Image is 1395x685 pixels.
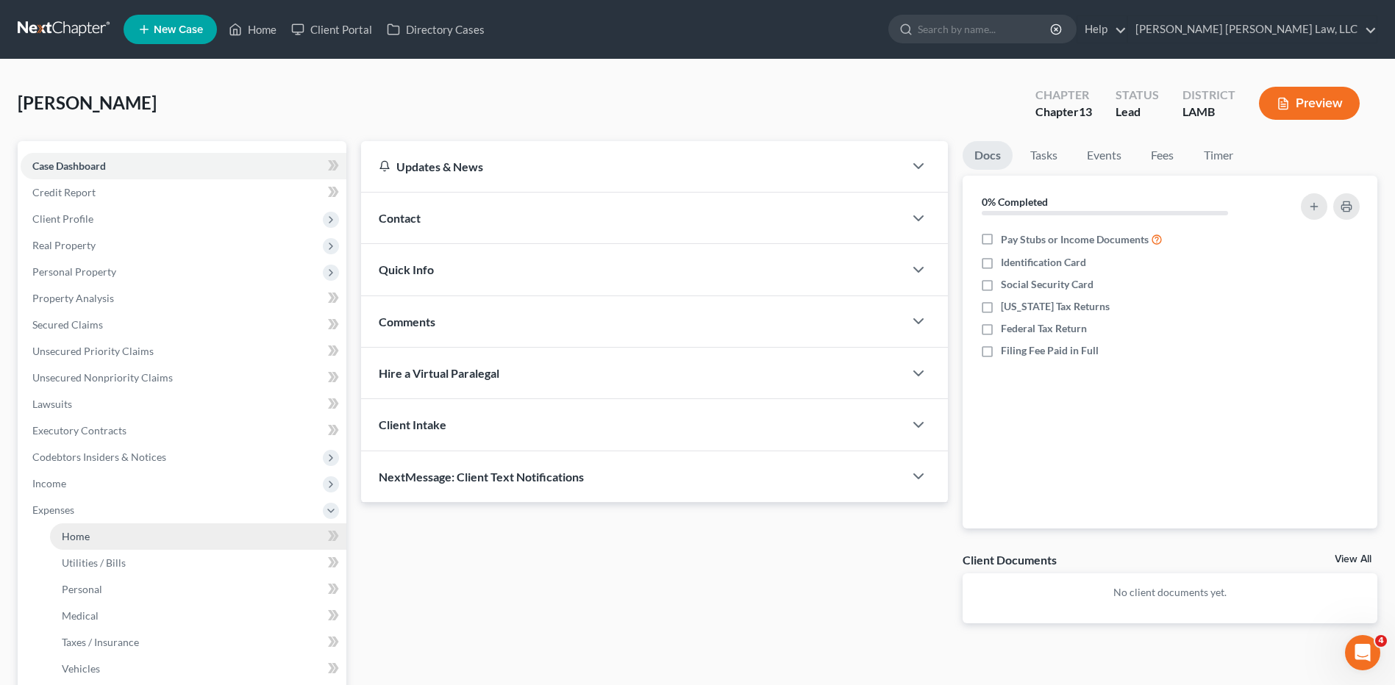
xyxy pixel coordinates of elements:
[21,365,346,391] a: Unsecured Nonpriority Claims
[50,629,346,656] a: Taxes / Insurance
[1001,299,1110,314] span: [US_STATE] Tax Returns
[1335,554,1371,564] a: View All
[62,583,102,595] span: Personal
[1375,635,1387,647] span: 4
[221,16,284,43] a: Home
[21,312,346,338] a: Secured Claims
[1182,87,1235,104] div: District
[974,585,1366,600] p: No client documents yet.
[62,530,90,542] span: Home
[50,656,346,682] a: Vehicles
[1182,104,1235,121] div: LAMB
[379,262,434,276] span: Quick Info
[1001,277,1093,292] span: Social Security Card
[1139,141,1186,170] a: Fees
[1192,141,1245,170] a: Timer
[62,636,139,648] span: Taxes / Insurance
[1001,232,1149,247] span: Pay Stubs or Income Documents
[32,239,96,251] span: Real Property
[1259,87,1360,120] button: Preview
[379,470,584,484] span: NextMessage: Client Text Notifications
[32,212,93,225] span: Client Profile
[50,576,346,603] a: Personal
[379,211,421,225] span: Contact
[963,141,1013,170] a: Docs
[1345,635,1380,670] iframe: Intercom live chat
[32,424,126,437] span: Executory Contracts
[21,417,346,444] a: Executory Contracts
[1128,16,1377,43] a: [PERSON_NAME] [PERSON_NAME] Law, LLC
[32,398,72,410] span: Lawsuits
[50,550,346,576] a: Utilities / Bills
[1001,321,1087,336] span: Federal Tax Return
[62,556,126,569] span: Utilities / Bills
[379,315,435,329] span: Comments
[32,159,106,172] span: Case Dashboard
[21,285,346,312] a: Property Analysis
[32,503,74,516] span: Expenses
[379,159,886,174] div: Updates & News
[21,179,346,206] a: Credit Report
[1035,87,1092,104] div: Chapter
[1116,87,1159,104] div: Status
[379,366,499,380] span: Hire a Virtual Paralegal
[379,16,492,43] a: Directory Cases
[963,552,1057,567] div: Client Documents
[1001,255,1086,270] span: Identification Card
[379,417,446,431] span: Client Intake
[1075,141,1133,170] a: Events
[21,338,346,365] a: Unsecured Priority Claims
[21,391,346,417] a: Lawsuits
[1079,104,1092,118] span: 13
[32,371,173,384] span: Unsecured Nonpriority Claims
[1001,343,1099,358] span: Filing Fee Paid in Full
[1018,141,1069,170] a: Tasks
[62,662,100,675] span: Vehicles
[154,24,203,35] span: New Case
[982,196,1048,208] strong: 0% Completed
[918,15,1052,43] input: Search by name...
[284,16,379,43] a: Client Portal
[50,603,346,629] a: Medical
[32,292,114,304] span: Property Analysis
[21,153,346,179] a: Case Dashboard
[1077,16,1127,43] a: Help
[32,265,116,278] span: Personal Property
[32,186,96,198] span: Credit Report
[32,451,166,463] span: Codebtors Insiders & Notices
[50,523,346,550] a: Home
[1116,104,1159,121] div: Lead
[1035,104,1092,121] div: Chapter
[32,477,66,489] span: Income
[62,609,99,622] span: Medical
[32,345,154,357] span: Unsecured Priority Claims
[32,318,103,331] span: Secured Claims
[18,92,157,113] span: [PERSON_NAME]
